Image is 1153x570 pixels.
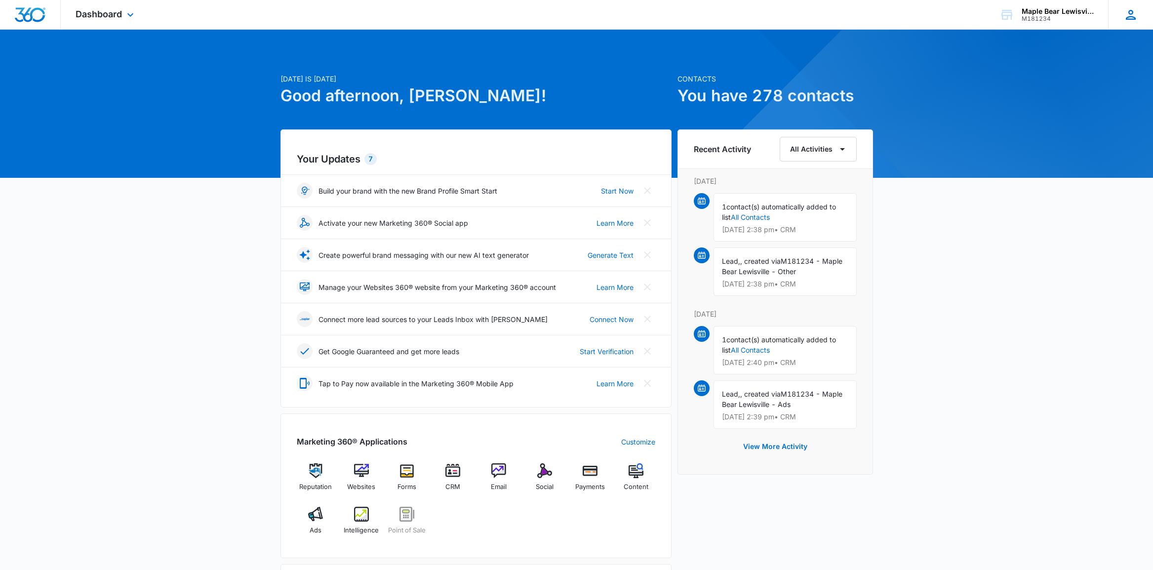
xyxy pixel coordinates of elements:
[731,346,770,354] a: All Contacts
[575,482,605,492] span: Payments
[280,84,672,108] h1: Good afternoon, [PERSON_NAME]!
[480,463,518,499] a: Email
[342,463,380,499] a: Websites
[347,482,375,492] span: Websites
[1022,7,1094,15] div: account name
[342,507,380,542] a: Intelligence
[571,463,609,499] a: Payments
[596,218,634,228] a: Learn More
[617,463,655,499] a: Content
[297,152,655,166] h2: Your Updates
[639,183,655,199] button: Close
[639,279,655,295] button: Close
[694,309,857,319] p: [DATE]
[297,507,335,542] a: Ads
[677,84,873,108] h1: You have 278 contacts
[318,282,556,292] p: Manage your Websites 360® website from your Marketing 360® account
[580,346,634,357] a: Start Verification
[596,378,634,389] a: Learn More
[639,375,655,391] button: Close
[364,153,377,165] div: 7
[639,311,655,327] button: Close
[398,482,416,492] span: Forms
[318,314,548,325] p: Connect more lead sources to your Leads Inbox with [PERSON_NAME]
[722,390,740,398] span: Lead,
[491,482,507,492] span: Email
[318,218,468,228] p: Activate your new Marketing 360® Social app
[722,390,842,408] span: M181234 - Maple Bear Lewisville - Ads
[722,257,842,276] span: M181234 - Maple Bear Lewisville - Other
[722,281,848,287] p: [DATE] 2:38 pm • CRM
[318,346,459,357] p: Get Google Guaranteed and get more leads
[299,482,332,492] span: Reputation
[722,335,726,344] span: 1
[639,343,655,359] button: Close
[722,226,848,233] p: [DATE] 2:38 pm • CRM
[445,482,460,492] span: CRM
[722,203,726,211] span: 1
[536,482,554,492] span: Social
[740,257,781,265] span: , created via
[621,437,655,447] a: Customize
[601,186,634,196] a: Start Now
[76,9,122,19] span: Dashboard
[280,74,672,84] p: [DATE] is [DATE]
[722,413,848,420] p: [DATE] 2:39 pm • CRM
[588,250,634,260] a: Generate Text
[731,213,770,221] a: All Contacts
[297,436,407,448] h2: Marketing 360® Applications
[596,282,634,292] a: Learn More
[694,143,751,155] h6: Recent Activity
[388,507,426,542] a: Point of Sale
[722,257,740,265] span: Lead,
[624,482,648,492] span: Content
[318,378,514,389] p: Tap to Pay now available in the Marketing 360® Mobile App
[318,186,497,196] p: Build your brand with the new Brand Profile Smart Start
[780,137,857,162] button: All Activities
[590,314,634,325] a: Connect Now
[297,463,335,499] a: Reputation
[434,463,472,499] a: CRM
[722,203,836,221] span: contact(s) automatically added to list
[639,247,655,263] button: Close
[388,463,426,499] a: Forms
[740,390,781,398] span: , created via
[525,463,563,499] a: Social
[344,526,379,535] span: Intelligence
[310,526,321,535] span: Ads
[733,435,817,458] button: View More Activity
[722,335,836,354] span: contact(s) automatically added to list
[388,526,426,535] span: Point of Sale
[639,215,655,231] button: Close
[694,176,857,186] p: [DATE]
[677,74,873,84] p: Contacts
[722,359,848,366] p: [DATE] 2:40 pm • CRM
[318,250,529,260] p: Create powerful brand messaging with our new AI text generator
[1022,15,1094,22] div: account id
